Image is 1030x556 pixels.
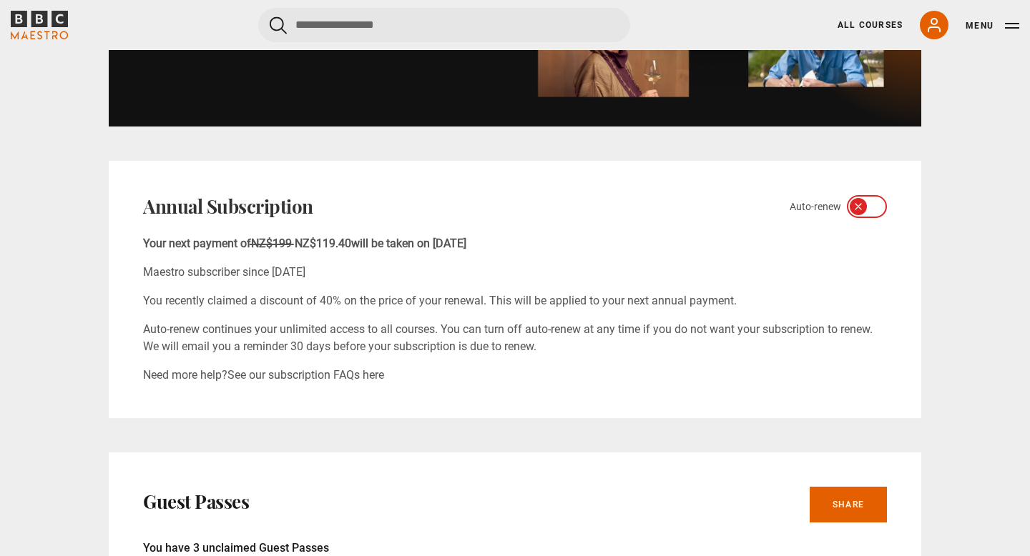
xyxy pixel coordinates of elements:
[11,11,68,39] svg: BBC Maestro
[143,490,249,513] h2: Guest Passes
[143,292,887,309] p: You recently claimed a discount of 40% on the price of your renewal. This will be applied to your...
[251,237,292,250] span: NZ$199
[143,321,887,355] p: Auto-renew continues your unlimited access to all courses. You can turn off auto-renew at any tim...
[295,237,351,250] span: NZ$119.40
[258,8,630,42] input: Search
[270,16,287,34] button: Submit the search query
[966,19,1019,33] button: Toggle navigation
[838,19,903,31] a: All Courses
[143,237,466,250] b: Your next payment of will be taken on [DATE]
[143,367,887,384] p: Need more help?
[143,195,313,218] h2: Annual Subscription
[143,264,887,281] p: Maestro subscriber since [DATE]
[790,199,841,214] span: Auto-renew
[227,368,384,382] a: See our subscription FAQs here
[810,487,887,522] a: Share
